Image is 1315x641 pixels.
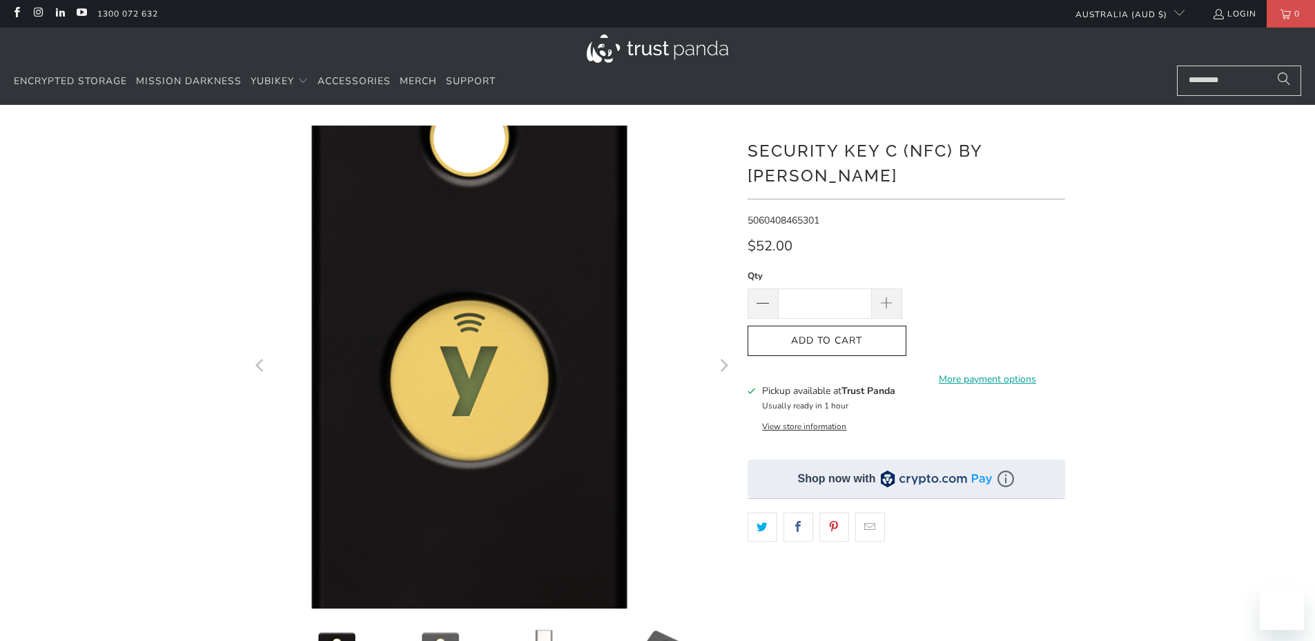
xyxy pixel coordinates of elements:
a: Mission Darkness [136,66,242,98]
a: Login [1212,6,1256,21]
span: Add to Cart [762,335,892,347]
span: $52.00 [748,237,792,255]
h1: Security Key C (NFC) by [PERSON_NAME] [748,136,1065,188]
a: Share this on Pinterest [819,513,849,542]
span: Encrypted Storage [14,75,127,88]
a: Security Key C (NFC) by Yubico - Trust Panda [251,126,734,609]
span: 5060408465301 [748,214,819,227]
b: Trust Panda [841,384,895,397]
button: Previous [250,126,272,609]
h3: Pickup available at [762,384,895,398]
button: Add to Cart [748,326,906,357]
span: Support [446,75,496,88]
div: Shop now with [798,471,876,486]
img: Trust Panda Australia [587,34,728,63]
a: Email this to a friend [855,513,885,542]
span: Mission Darkness [136,75,242,88]
span: Accessories [318,75,391,88]
a: Support [446,66,496,98]
a: Accessories [318,66,391,98]
label: Qty [748,268,902,284]
a: Merch [400,66,437,98]
nav: Translation missing: en.navigation.header.main_nav [14,66,496,98]
small: Usually ready in 1 hour [762,400,848,411]
a: Share this on Twitter [748,513,777,542]
button: View store information [762,421,846,432]
a: Share this on Facebook [783,513,813,542]
button: Next [712,126,734,609]
a: Trust Panda Australia on Facebook [10,8,22,19]
iframe: Button to launch messaging window [1260,586,1304,630]
input: Search... [1177,66,1301,96]
a: 1300 072 632 [97,6,158,21]
a: Trust Panda Australia on Instagram [32,8,43,19]
span: YubiKey [251,75,294,88]
span: Merch [400,75,437,88]
a: More payment options [910,372,1065,387]
a: Trust Panda Australia on LinkedIn [54,8,66,19]
summary: YubiKey [251,66,309,98]
a: Encrypted Storage [14,66,127,98]
button: Search [1267,66,1301,96]
a: Trust Panda Australia on YouTube [75,8,87,19]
